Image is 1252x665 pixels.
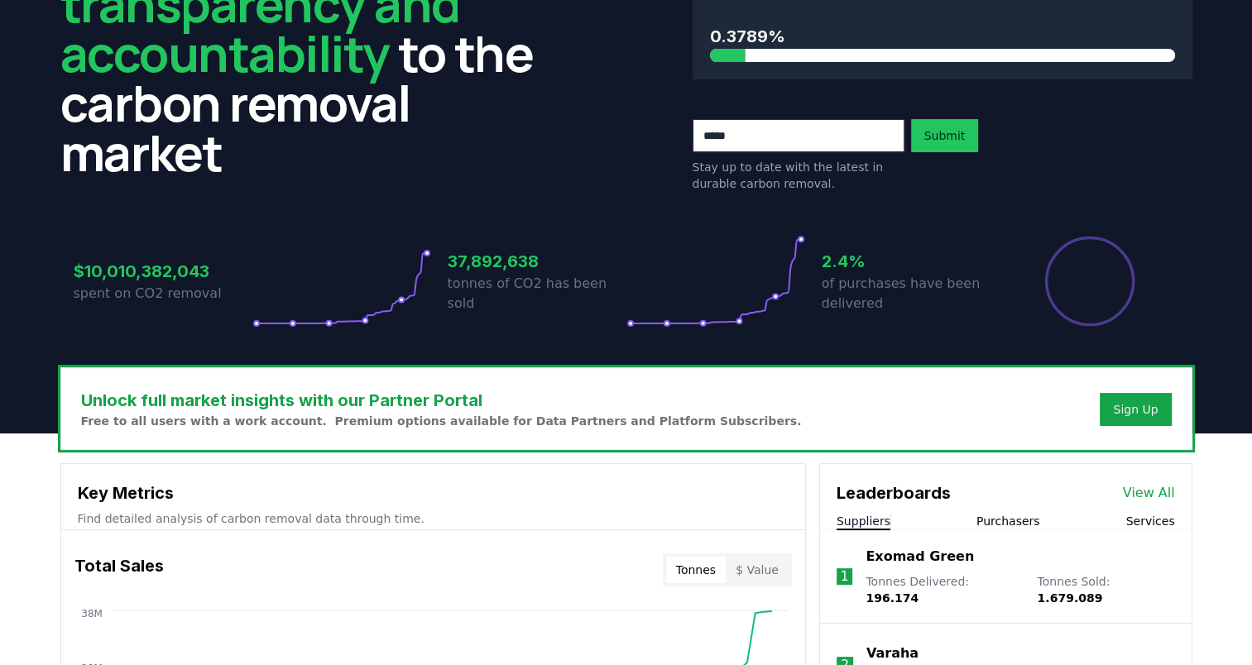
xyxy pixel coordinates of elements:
h3: Total Sales [74,553,164,586]
button: Purchasers [976,513,1040,529]
a: View All [1123,483,1175,503]
p: spent on CO2 removal [74,284,252,304]
button: Suppliers [837,513,890,529]
div: Percentage of sales delivered [1043,235,1136,328]
h3: Key Metrics [78,481,789,505]
button: Tonnes [666,557,726,583]
p: Find detailed analysis of carbon removal data through time. [78,510,789,527]
h3: $10,010,382,043 [74,259,252,284]
button: Submit [911,119,979,152]
span: 1.679.089 [1037,591,1102,605]
p: Stay up to date with the latest in durable carbon removal. [693,159,904,192]
p: 1 [840,567,848,586]
h3: Leaderboards [837,481,951,505]
button: Sign Up [1100,393,1171,426]
p: tonnes of CO2 has been sold [448,274,626,313]
a: Sign Up [1113,401,1158,418]
tspan: 38M [81,608,103,620]
p: of purchases have been delivered [822,274,1000,313]
span: 196.174 [866,591,919,605]
a: Exomad Green [866,547,974,567]
p: Tonnes Delivered : [866,573,1020,606]
a: Varaha [866,643,919,663]
h3: Unlock full market insights with our Partner Portal [81,388,802,413]
h3: 37,892,638 [448,249,626,274]
p: Tonnes Sold : [1037,573,1174,606]
button: $ Value [726,557,789,583]
h3: 2.4% [822,249,1000,274]
button: Services [1125,513,1174,529]
h3: 0.3789% [710,24,1175,49]
p: Free to all users with a work account. Premium options available for Data Partners and Platform S... [81,413,802,429]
